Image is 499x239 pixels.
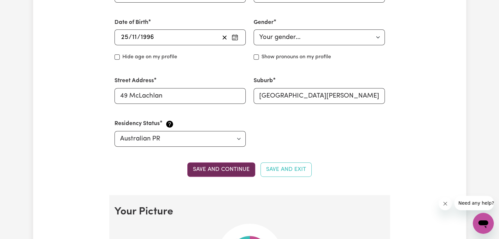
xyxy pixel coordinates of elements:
label: Date of Birth [114,18,148,27]
label: Residency Status [114,119,160,128]
span: / [129,34,132,41]
span: / [137,34,140,41]
span: Need any help? [4,5,40,10]
input: -- [132,32,137,42]
input: -- [121,32,129,42]
button: Save and Exit [260,162,312,177]
iframe: Button to launch messaging window [473,213,494,234]
button: Save and continue [187,162,255,177]
input: e.g. North Bondi, New South Wales [254,88,385,104]
iframe: Message from company [454,196,494,210]
label: Show pronouns on my profile [261,53,331,61]
label: Hide age on my profile [122,53,177,61]
h2: Your Picture [114,206,385,218]
label: Street Address [114,77,154,85]
label: Suburb [254,77,273,85]
input: ---- [140,32,154,42]
iframe: Close message [439,197,452,210]
label: Gender [254,18,274,27]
